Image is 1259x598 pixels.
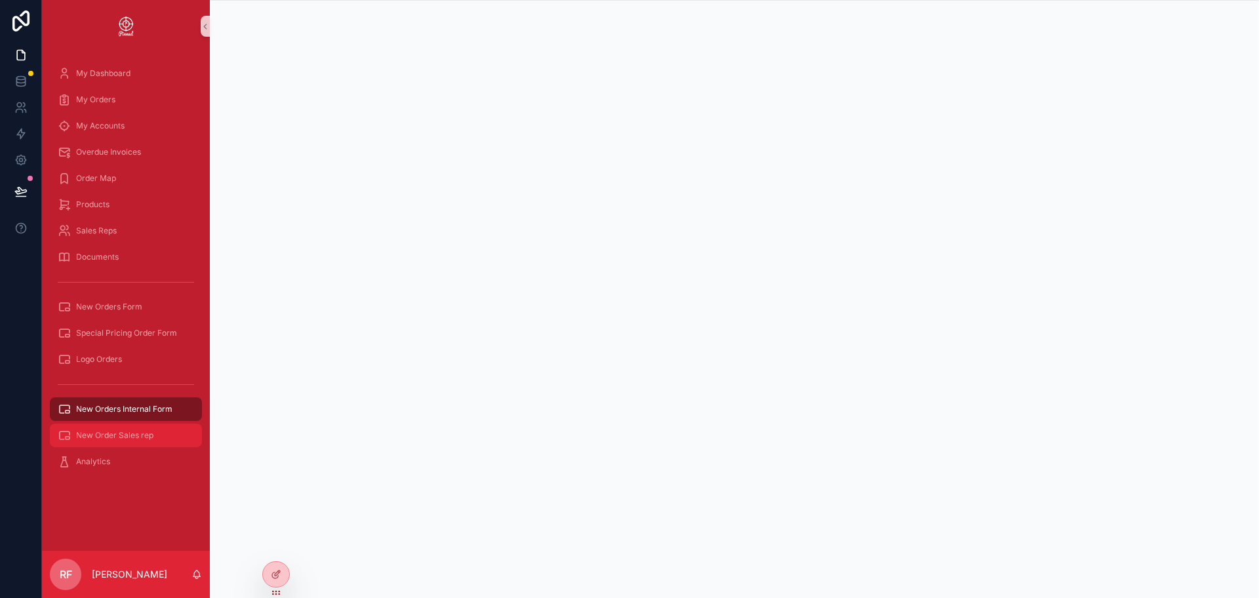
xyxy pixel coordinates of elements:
[50,88,202,111] a: My Orders
[76,121,125,131] span: My Accounts
[50,193,202,216] a: Products
[50,348,202,371] a: Logo Orders
[50,424,202,447] a: New Order Sales rep
[76,147,141,157] span: Overdue Invoices
[76,252,119,262] span: Documents
[76,226,117,236] span: Sales Reps
[92,568,167,581] p: [PERSON_NAME]
[76,430,153,441] span: New Order Sales rep
[115,16,136,37] img: App logo
[76,456,110,467] span: Analytics
[76,354,122,365] span: Logo Orders
[50,114,202,138] a: My Accounts
[60,567,72,582] span: RF
[76,404,172,414] span: New Orders Internal Form
[50,245,202,269] a: Documents
[42,52,210,490] div: scrollable content
[50,450,202,473] a: Analytics
[76,199,110,210] span: Products
[76,68,130,79] span: My Dashboard
[50,62,202,85] a: My Dashboard
[76,328,177,338] span: Special Pricing Order Form
[76,302,142,312] span: New Orders Form
[50,321,202,345] a: Special Pricing Order Form
[50,397,202,421] a: New Orders Internal Form
[76,94,115,105] span: My Orders
[50,140,202,164] a: Overdue Invoices
[50,295,202,319] a: New Orders Form
[50,167,202,190] a: Order Map
[50,219,202,243] a: Sales Reps
[76,173,116,184] span: Order Map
